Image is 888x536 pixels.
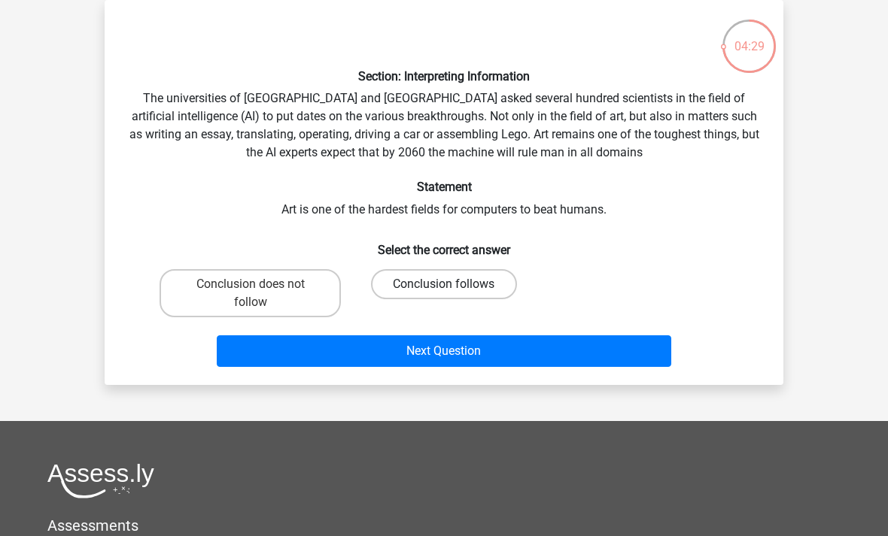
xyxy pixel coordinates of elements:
label: Conclusion does not follow [160,269,341,317]
div: 04:29 [721,18,777,56]
h6: Section: Interpreting Information [129,69,759,83]
div: The universities of [GEOGRAPHIC_DATA] and [GEOGRAPHIC_DATA] asked several hundred scientists in t... [111,12,777,373]
h5: Assessments [47,516,841,534]
button: Next Question [217,335,672,367]
img: Assessly logo [47,463,154,498]
h6: Select the correct answer [129,231,759,257]
h6: Statement [129,180,759,194]
label: Conclusion follows [371,269,516,299]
